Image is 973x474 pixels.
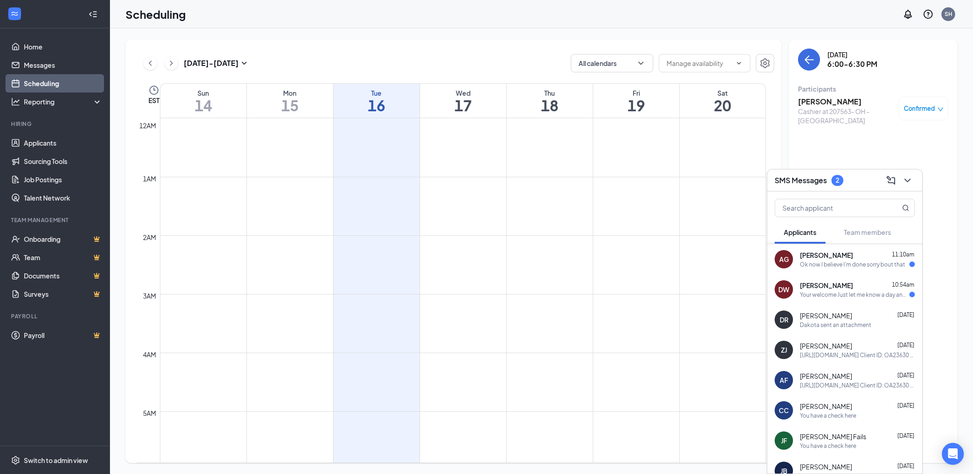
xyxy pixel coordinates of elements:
[636,59,645,68] svg: ChevronDown
[10,9,19,18] svg: WorkstreamLogo
[756,54,774,72] button: Settings
[11,312,100,320] div: Payroll
[775,175,827,185] h3: SMS Messages
[798,84,948,93] div: Participants
[24,134,102,152] a: Applicants
[800,251,853,260] span: [PERSON_NAME]
[11,216,100,224] div: Team Management
[24,189,102,207] a: Talent Network
[141,291,158,301] div: 3am
[784,228,816,236] span: Applicants
[800,432,866,441] span: [PERSON_NAME] Fails
[680,84,766,118] a: September 20, 2025
[164,56,178,70] button: ChevronRight
[11,97,20,106] svg: Analysis
[897,402,914,409] span: [DATE]
[775,199,884,217] input: Search applicant
[593,98,679,113] h1: 19
[507,98,593,113] h1: 18
[24,152,102,170] a: Sourcing Tools
[945,10,952,18] div: SH
[141,174,158,184] div: 1am
[779,255,789,264] div: AG
[167,58,176,69] svg: ChevronRight
[11,120,100,128] div: Hiring
[247,88,333,98] div: Mon
[148,85,159,96] svg: Clock
[897,311,914,318] span: [DATE]
[239,58,250,69] svg: SmallChevronDown
[800,291,909,299] div: Your welcome Just let me know a day and time and I'll be there !
[160,88,246,98] div: Sun
[571,54,653,72] button: All calendarsChevronDown
[24,326,102,344] a: PayrollCrown
[126,6,186,22] h1: Scheduling
[836,176,839,184] div: 2
[760,58,771,69] svg: Settings
[800,281,853,290] span: [PERSON_NAME]
[137,120,158,131] div: 12am
[333,84,420,118] a: September 16, 2025
[143,56,157,70] button: ChevronLeft
[800,402,852,411] span: [PERSON_NAME]
[247,98,333,113] h1: 15
[420,98,506,113] h1: 17
[141,408,158,418] div: 5am
[781,345,787,354] div: ZJ
[923,9,934,20] svg: QuestionInfo
[420,84,506,118] a: September 17, 2025
[148,96,159,105] span: EST
[937,106,944,113] span: down
[902,9,913,20] svg: Notifications
[827,59,877,69] h3: 6:00-6:30 PM
[420,88,506,98] div: Wed
[593,88,679,98] div: Fri
[680,88,766,98] div: Sat
[141,349,158,360] div: 4am
[897,342,914,349] span: [DATE]
[897,372,914,379] span: [DATE]
[667,58,732,68] input: Manage availability
[902,204,909,212] svg: MagnifyingGlass
[781,436,787,445] div: JF
[844,228,891,236] span: Team members
[680,98,766,113] h1: 20
[146,58,155,69] svg: ChevronLeft
[897,432,914,439] span: [DATE]
[892,281,914,288] span: 10:54am
[160,84,246,118] a: September 14, 2025
[780,376,788,385] div: AF
[780,315,788,324] div: DR
[804,54,814,65] svg: ArrowLeft
[800,381,915,389] div: [URL][DOMAIN_NAME] Client ID: OA23630 Pin #: 52718
[886,175,896,186] svg: ComposeMessage
[24,74,102,93] a: Scheduling
[942,443,964,465] div: Open Intercom Messenger
[800,412,856,420] div: You have a check here
[800,371,852,381] span: [PERSON_NAME]
[800,341,852,350] span: [PERSON_NAME]
[897,463,914,469] span: [DATE]
[593,84,679,118] a: September 19, 2025
[333,98,420,113] h1: 16
[11,456,20,465] svg: Settings
[88,10,98,19] svg: Collapse
[24,285,102,303] a: SurveysCrown
[247,84,333,118] a: September 15, 2025
[184,58,239,68] h3: [DATE] - [DATE]
[800,261,905,268] div: Ok now I believe I'm done sorry bout that
[24,230,102,248] a: OnboardingCrown
[800,442,856,450] div: You have a check here
[333,88,420,98] div: Tue
[24,456,88,465] div: Switch to admin view
[884,173,898,188] button: ComposeMessage
[892,251,914,258] span: 11:10am
[798,107,894,125] div: Cashier at 207563- OH - [GEOGRAPHIC_DATA]
[798,49,820,71] button: back-button
[800,462,852,471] span: [PERSON_NAME]
[904,104,935,113] span: Confirmed
[141,232,158,242] div: 2am
[800,311,852,320] span: [PERSON_NAME]
[24,38,102,56] a: Home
